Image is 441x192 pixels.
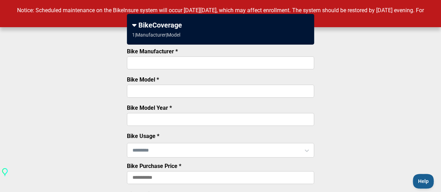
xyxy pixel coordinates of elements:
div: BikeCoverage [132,21,309,29]
label: Bike Model * [127,76,159,83]
iframe: Toggle Customer Support [413,174,434,189]
label: Bike Purchase Price * [127,163,181,169]
label: Bike Model Year * [127,105,172,111]
div: 1 | Manufacturer | Model [132,32,180,38]
label: Bike Manufacturer * [127,48,178,55]
label: Bike Usage * [127,133,159,139]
